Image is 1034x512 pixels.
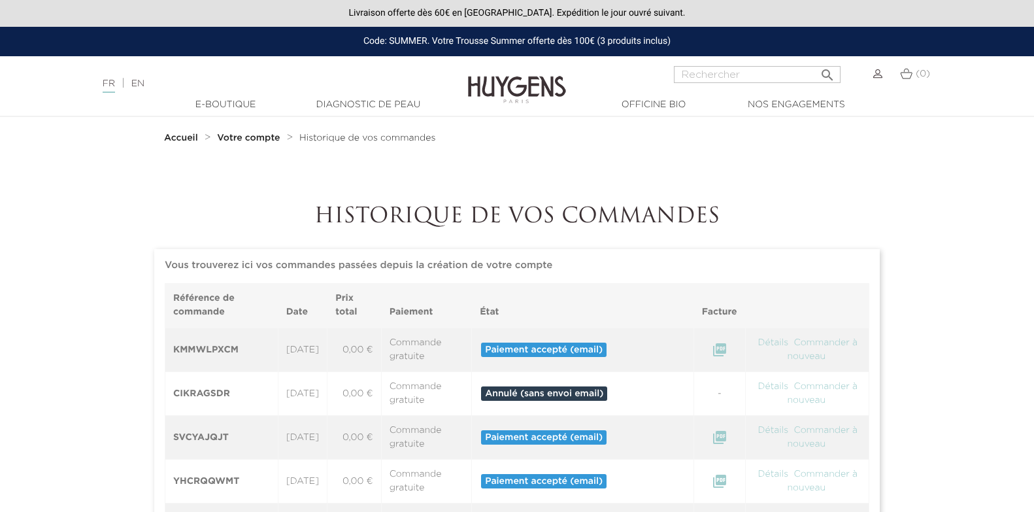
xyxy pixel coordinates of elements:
a: Détails [757,338,790,347]
i:  [712,430,727,445]
a: Commander à nouveau [788,426,858,449]
td: [DATE] [278,328,327,372]
th: SVCYAJQJT [165,416,278,460]
a: Détails [757,426,790,435]
th: Paiement [381,284,472,328]
i:  [820,63,835,79]
h6: Vous trouverez ici vos commandes passées depuis la création de votre compte [165,260,869,271]
td: Commande gratuite [381,372,472,416]
input: Rechercher [674,66,841,83]
th: KMMWLPXCM [165,328,278,372]
th: YHCRQQWMT [165,460,278,503]
div: | [96,76,421,92]
span: (0) [916,69,930,78]
a: Votre compte [217,133,283,143]
img: Huygens [468,55,566,105]
td: 0,00 € [327,328,381,372]
a:  [712,345,727,354]
a: FR [103,79,115,93]
td: - [693,372,745,416]
th: CIKRAGSDR [165,372,278,416]
span: Paiement accepté (email) [481,343,607,357]
td: Commande gratuite [381,328,472,372]
span: Historique de vos commandes [299,133,435,143]
th: État [472,284,694,328]
h1: Historique de vos commandes [154,205,880,230]
a:  [712,477,727,486]
a: Nos engagements [731,98,861,112]
td: 0,00 € [327,460,381,503]
td: Commande gratuite [381,460,472,503]
a: Commander à nouveau [788,469,858,492]
a: Accueil [164,133,201,143]
th: Référence de commande [165,284,278,328]
a: Diagnostic de peau [303,98,433,112]
td: [DATE] [278,460,327,503]
th: Prix total [327,284,381,328]
i:  [712,342,727,358]
th: Date [278,284,327,328]
span: Annulé (sans envoi email) [481,386,607,401]
i:  [712,473,727,489]
td: [DATE] [278,372,327,416]
a: Historique de vos commandes [299,133,435,143]
a: Détails [757,382,790,391]
td: 0,00 € [327,416,381,460]
a:  [712,433,727,442]
a: Commander à nouveau [788,338,858,361]
td: Commande gratuite [381,416,472,460]
a: Commander à nouveau [788,382,858,405]
strong: Votre compte [217,133,280,143]
span: Paiement accepté (email) [481,430,607,445]
td: 0,00 € [327,372,381,416]
th: Facture [693,284,745,328]
strong: Accueil [164,133,198,143]
a: Officine Bio [588,98,719,112]
button:  [816,62,839,80]
td: [DATE] [278,416,327,460]
a: EN [131,79,144,88]
span: Paiement accepté (email) [481,474,607,488]
a: E-Boutique [160,98,291,112]
a: Détails [757,469,790,479]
